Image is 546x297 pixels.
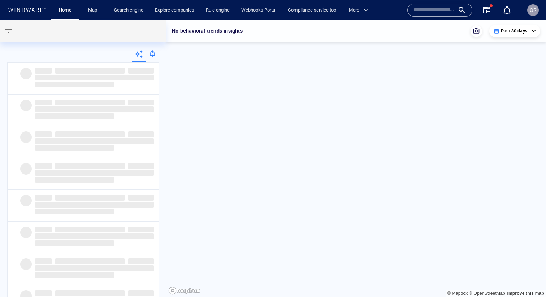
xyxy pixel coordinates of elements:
span: ‌ [35,106,154,112]
a: Search engine [111,4,146,17]
a: OpenStreetMap [469,291,505,296]
span: ‌ [128,290,154,296]
a: Explore companies [152,4,197,17]
span: ‌ [35,227,52,232]
span: ‌ [35,195,52,201]
span: ‌ [35,170,154,176]
span: ‌ [20,227,32,238]
span: OR [530,7,537,13]
span: ‌ [128,68,154,74]
span: ‌ [35,100,52,105]
span: ‌ [128,227,154,232]
span: ‌ [35,209,114,214]
span: ‌ [55,68,125,74]
a: Map feedback [507,291,544,296]
button: Map [82,4,105,17]
iframe: Chat [515,265,541,292]
div: Past 30 days [494,28,536,34]
a: Map [85,4,103,17]
span: ‌ [35,138,154,144]
span: ‌ [128,131,154,137]
span: ‌ [20,68,32,79]
span: ‌ [20,258,32,270]
button: More [346,4,374,17]
span: ‌ [128,195,154,201]
span: ‌ [20,163,32,175]
a: Rule engine [203,4,233,17]
span: ‌ [35,82,114,87]
span: ‌ [20,100,32,111]
span: ‌ [35,131,52,137]
p: No behavioral trends insights [172,27,243,35]
span: ‌ [55,100,125,105]
span: ‌ [35,145,114,151]
canvas: Map [166,20,546,297]
span: ‌ [55,131,125,137]
span: ‌ [55,227,125,232]
span: ‌ [55,163,125,169]
span: ‌ [35,113,114,119]
a: Compliance service tool [285,4,340,17]
button: Home [53,4,77,17]
span: ‌ [128,258,154,264]
span: ‌ [20,131,32,143]
div: Notification center [503,6,511,14]
span: ‌ [35,258,52,264]
span: ‌ [35,202,154,208]
a: Webhooks Portal [238,4,279,17]
span: ‌ [20,195,32,206]
span: ‌ [35,265,154,271]
span: ‌ [35,75,154,80]
span: ‌ [35,272,114,278]
span: ‌ [35,177,114,183]
span: ‌ [35,233,154,239]
span: More [349,6,368,14]
span: ‌ [55,258,125,264]
button: OR [526,3,540,17]
span: ‌ [55,195,125,201]
a: Mapbox [447,291,468,296]
span: ‌ [35,290,52,296]
span: ‌ [55,290,125,296]
a: Mapbox logo [168,287,200,295]
span: ‌ [35,163,52,169]
span: ‌ [35,68,52,74]
a: Home [56,4,74,17]
span: ‌ [35,240,114,246]
span: ‌ [128,163,154,169]
span: ‌ [128,100,154,105]
p: Past 30 days [501,28,527,34]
